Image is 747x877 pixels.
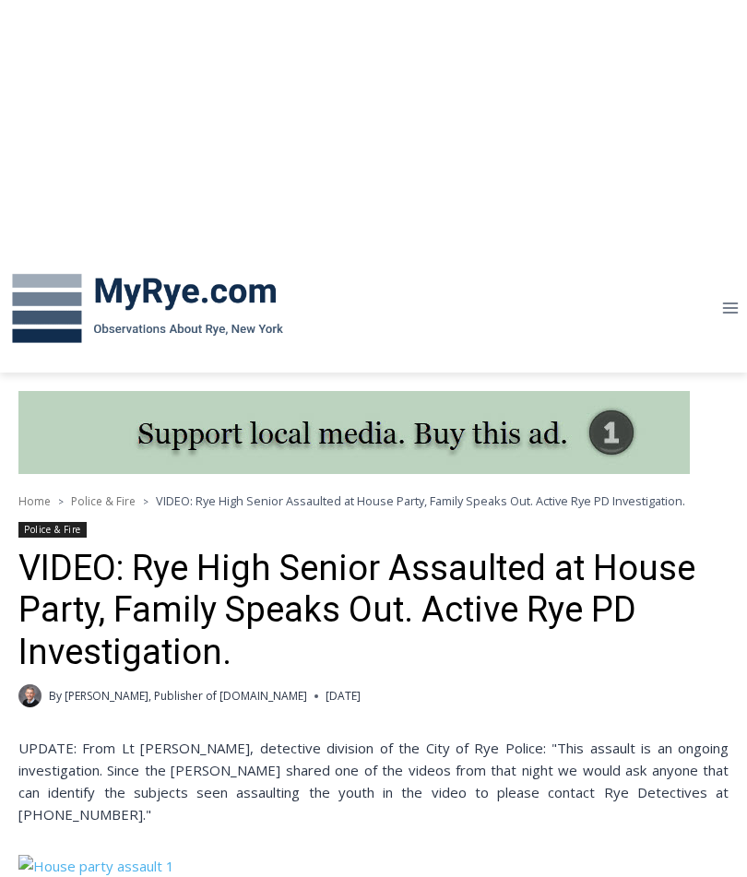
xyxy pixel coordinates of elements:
a: Police & Fire [71,493,136,509]
a: Police & Fire [18,522,87,538]
span: VIDEO: Rye High Senior Assaulted at House Party, Family Speaks Out. Active Rye PD Investigation. [156,492,685,509]
h1: VIDEO: Rye High Senior Assaulted at House Party, Family Speaks Out. Active Rye PD Investigation. [18,548,729,674]
span: > [58,495,64,508]
span: By [49,687,62,705]
time: [DATE] [326,687,361,705]
img: support local media, buy this ad [18,391,690,474]
nav: Breadcrumbs [18,492,729,510]
a: Author image [18,684,41,707]
span: > [143,495,148,508]
a: Home [18,493,51,509]
img: House party assault 1 [18,855,295,877]
button: Open menu [713,294,747,323]
a: [PERSON_NAME], Publisher of [DOMAIN_NAME] [65,688,307,704]
p: UPDATE: From Lt [PERSON_NAME], detective division of the City of Rye Police: "This assault is an ... [18,737,729,825]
